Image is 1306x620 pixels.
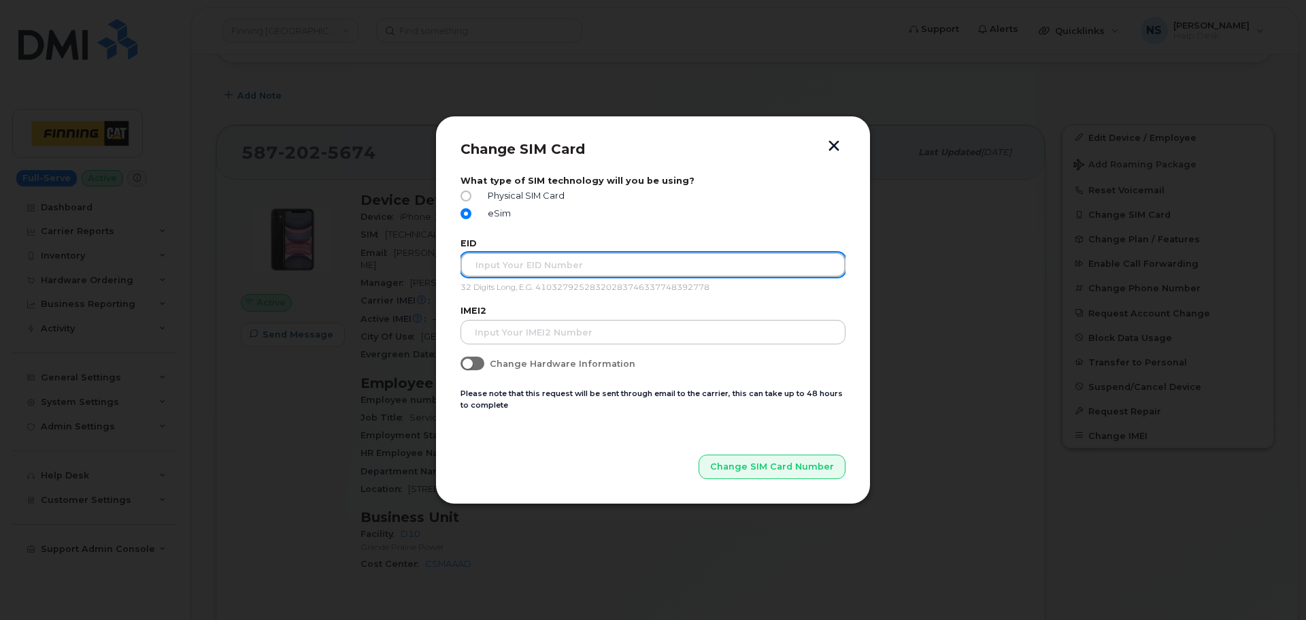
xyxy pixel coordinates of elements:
[482,191,565,201] span: Physical SIM Card
[461,306,845,316] label: IMEI2
[710,460,834,473] span: Change SIM Card Number
[461,141,585,157] span: Change SIM Card
[461,389,843,410] small: Please note that this request will be sent through email to the carrier, this can take up to 48 h...
[461,238,845,248] label: EID
[699,455,845,479] button: Change SIM Card Number
[461,191,471,201] input: Physical SIM Card
[482,208,511,218] span: eSim
[461,320,845,344] input: Input your IMEI2 Number
[461,282,845,293] p: 32 Digits Long, E.G. 41032792528320283746337748392778
[461,176,845,186] label: What type of SIM technology will you be using?
[461,208,471,219] input: eSim
[461,252,845,277] input: Input Your EID Number
[490,359,635,369] span: Change Hardware Information
[461,357,471,368] input: Change Hardware Information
